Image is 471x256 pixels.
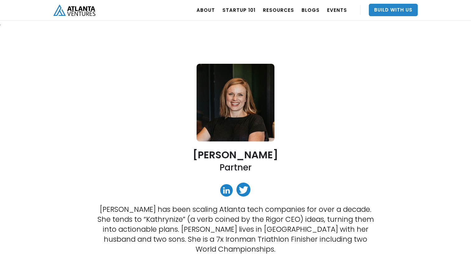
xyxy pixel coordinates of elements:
[95,204,376,254] p: [PERSON_NAME] has been scaling Atlanta tech companies for over a decade. She tends to “Kathrynize...
[220,162,252,173] h2: Partner
[327,1,347,19] a: EVENTS
[263,1,294,19] a: RESOURCES
[197,1,215,19] a: ABOUT
[222,1,255,19] a: Startup 101
[369,4,418,16] a: Build With Us
[302,1,320,19] a: BLOGS
[193,149,278,160] h2: [PERSON_NAME]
